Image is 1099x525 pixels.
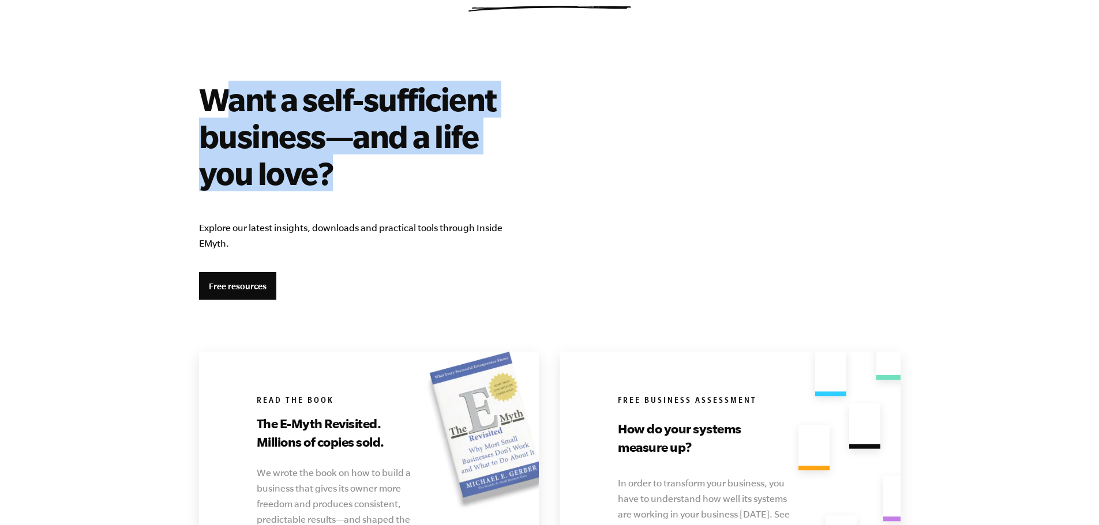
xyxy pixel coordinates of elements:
h6: Free Business Assessment [618,396,835,407]
h2: Want a self-sufficient business—and a life you love? [199,81,531,191]
h3: The E-Myth Revisited. Millions of copies sold. [257,414,417,451]
p: Explore our latest insights, downloads and practical tools through Inside EMyth. [199,220,531,251]
h6: Read the book [257,396,474,407]
a: Free resources [199,272,276,300]
h3: How do your systems measure up? [618,420,778,456]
